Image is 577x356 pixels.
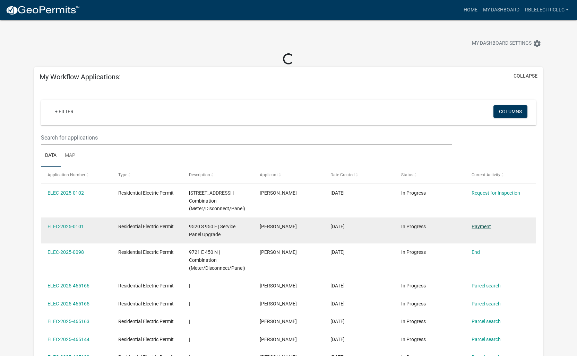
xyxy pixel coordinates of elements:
span: Christopher Biddle [260,224,297,229]
a: ELEC-2025-0102 [48,190,84,196]
span: 9721 E 450 N | Combination (Meter/Disconnect/Panel) [189,249,245,271]
span: In Progress [401,224,426,229]
span: Type [118,172,127,177]
span: Residential Electric Permit [118,190,174,196]
span: Date Created [330,172,355,177]
a: ELEC-2025-465165 [48,301,89,306]
a: rblelectricllc [522,3,571,17]
a: + Filter [49,105,79,118]
input: Search for applications [41,131,452,145]
button: collapse [514,72,537,80]
span: Christopher Biddle [260,337,297,342]
span: Christopher Biddle [260,283,297,288]
span: 9520 S 950 E | Service Panel Upgrade [189,224,235,237]
span: Christopher Biddle [260,249,297,255]
a: ELEC-2025-465144 [48,337,89,342]
i: settings [533,39,541,48]
span: Status [401,172,413,177]
button: My Dashboard Settingssettings [466,37,547,50]
span: Residential Electric Permit [118,224,174,229]
span: Christopher Biddle [260,301,297,306]
span: Description [189,172,210,177]
span: Applicant [260,172,278,177]
a: My Dashboard [480,3,522,17]
span: 08/18/2025 [330,283,345,288]
span: In Progress [401,283,426,288]
span: Residential Electric Permit [118,283,174,288]
span: Application Number [48,172,85,177]
a: ELEC-2025-0098 [48,249,84,255]
a: Home [461,3,480,17]
span: 08/18/2025 [330,337,345,342]
button: Columns [493,105,527,118]
datatable-header-cell: Date Created [324,167,395,183]
span: In Progress [401,190,426,196]
span: In Progress [401,301,426,306]
span: In Progress [401,249,426,255]
a: Parcel search [472,337,501,342]
span: 08/18/2025 [330,249,345,255]
a: Parcel search [472,319,501,324]
span: My Dashboard Settings [472,39,532,48]
a: ELEC-2025-465166 [48,283,89,288]
a: Parcel search [472,283,501,288]
datatable-header-cell: Status [394,167,465,183]
datatable-header-cell: Type [112,167,182,183]
span: | [189,319,190,324]
datatable-header-cell: Current Activity [465,167,536,183]
span: In Progress [401,319,426,324]
span: Christopher Biddle [260,190,297,196]
span: Residential Electric Permit [118,319,174,324]
span: Residential Electric Permit [118,337,174,342]
span: Christopher Biddle [260,319,297,324]
span: | [189,337,190,342]
span: 08/29/2025 [330,224,345,229]
a: End [472,249,480,255]
span: | [189,301,190,306]
h5: My Workflow Applications: [40,73,121,81]
span: In Progress [401,337,426,342]
span: Residential Electric Permit [118,301,174,306]
datatable-header-cell: Applicant [253,167,324,183]
span: 08/18/2025 [330,319,345,324]
span: Residential Electric Permit [118,249,174,255]
a: Payment [472,224,491,229]
a: ELEC-2025-465163 [48,319,89,324]
span: | [189,283,190,288]
a: ELEC-2025-0101 [48,224,84,229]
a: Request for Inspection [472,190,520,196]
a: Data [41,145,61,167]
span: Current Activity [472,172,500,177]
datatable-header-cell: Description [182,167,253,183]
a: Map [61,145,79,167]
span: 08/29/2025 [330,190,345,196]
a: Parcel search [472,301,501,306]
span: 138 N MAIN ST | Combination (Meter/Disconnect/Panel) [189,190,245,212]
span: 08/18/2025 [330,301,345,306]
datatable-header-cell: Application Number [41,167,112,183]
